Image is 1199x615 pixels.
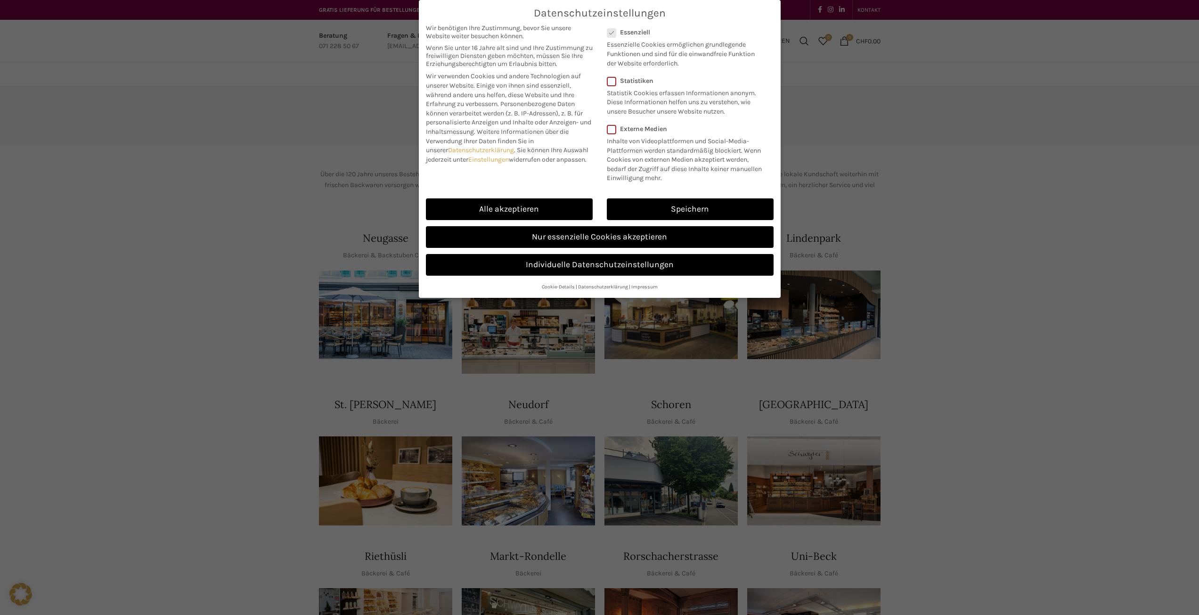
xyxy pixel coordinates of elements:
a: Individuelle Datenschutzeinstellungen [426,254,774,276]
span: Weitere Informationen über die Verwendung Ihrer Daten finden Sie in unserer . [426,128,569,154]
p: Inhalte von Videoplattformen und Social-Media-Plattformen werden standardmäßig blockiert. Wenn Co... [607,133,767,183]
span: Wir benötigen Ihre Zustimmung, bevor Sie unsere Website weiter besuchen können. [426,24,593,40]
label: Essenziell [607,28,761,36]
a: Cookie-Details [542,284,575,290]
a: Impressum [631,284,658,290]
span: Personenbezogene Daten können verarbeitet werden (z. B. IP-Adressen), z. B. für personalisierte A... [426,100,591,136]
span: Datenschutzeinstellungen [534,7,666,19]
span: Wenn Sie unter 16 Jahre alt sind und Ihre Zustimmung zu freiwilligen Diensten geben möchten, müss... [426,44,593,68]
p: Statistik Cookies erfassen Informationen anonym. Diese Informationen helfen uns zu verstehen, wie... [607,85,761,116]
a: Datenschutzerklärung [578,284,628,290]
label: Externe Medien [607,125,767,133]
a: Datenschutzerklärung [448,146,514,154]
a: Nur essenzielle Cookies akzeptieren [426,226,774,248]
span: Sie können Ihre Auswahl jederzeit unter widerrufen oder anpassen. [426,146,588,164]
p: Essenzielle Cookies ermöglichen grundlegende Funktionen und sind für die einwandfreie Funktion de... [607,36,761,68]
label: Statistiken [607,77,761,85]
a: Alle akzeptieren [426,198,593,220]
a: Speichern [607,198,774,220]
span: Wir verwenden Cookies und andere Technologien auf unserer Website. Einige von ihnen sind essenzie... [426,72,581,108]
a: Einstellungen [468,156,509,164]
